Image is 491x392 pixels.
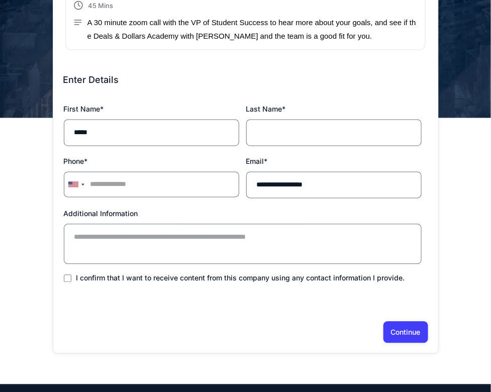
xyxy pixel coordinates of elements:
label: First Name [64,103,104,116]
label: Email [246,155,268,168]
button: Continue [383,322,428,343]
label: Phone [64,155,88,168]
span: I confirm that I want to receive content from this company using any contact information I provide. [76,274,405,282]
span: A 30 minute zoom call with the VP of Student Success to hear more about your goals, and see if th... [87,18,416,40]
label: Additional Information [64,208,138,220]
label: Last Name [246,103,286,116]
h4: Enter Details [53,72,438,87]
div: United States: +1 [64,172,87,197]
